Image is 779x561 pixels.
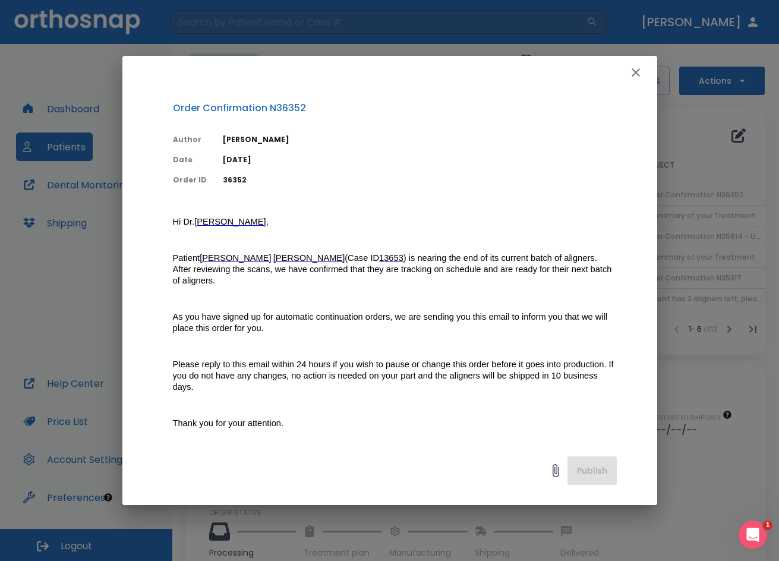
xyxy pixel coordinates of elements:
[173,253,614,285] span: ) is nearing the end of its current batch of aligners. After reviewing the scans, we have confirm...
[379,253,403,263] a: 13653
[173,101,617,115] p: Order Confirmation N36352
[345,253,379,263] span: (Case ID
[273,253,345,263] a: [PERSON_NAME]
[173,217,195,226] span: Hi Dr.
[223,134,617,145] p: [PERSON_NAME]
[266,217,269,226] span: ,
[173,418,284,428] span: Thank you for your attention.
[739,521,767,549] iframe: Intercom live chat
[223,155,617,165] p: [DATE]
[194,217,266,226] span: [PERSON_NAME]
[173,312,610,333] span: As you have signed up for automatic continuation orders, we are sending you this email to inform ...
[763,521,772,530] span: 1
[223,175,617,185] p: 36352
[173,134,209,145] p: Author
[200,253,272,263] a: [PERSON_NAME]
[173,175,209,185] p: Order ID
[173,253,200,263] span: Patient
[194,217,266,227] a: [PERSON_NAME]
[173,155,209,165] p: Date
[173,360,616,392] span: Please reply to this email within 24 hours if you wish to pause or change this order before it go...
